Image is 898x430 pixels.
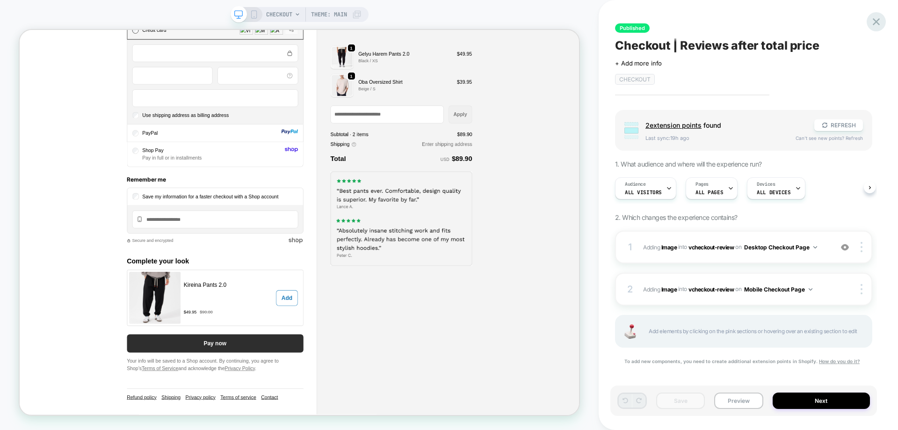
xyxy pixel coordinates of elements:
span: Checkout | Reviews after total price [615,38,819,52]
iframe: Field container for: Security code [264,50,371,73]
span: 1 [441,57,444,66]
span: $39.95 [583,65,603,74]
span: USD [561,169,572,176]
span: PayPal [164,133,184,141]
img: down arrow [809,288,812,291]
img: Oba Oversized Shirt [415,59,445,89]
span: $89.90 [583,135,603,143]
span: Checkout [615,74,655,85]
span: Enter shipping address [536,148,603,156]
span: vcheckout-review [688,285,734,292]
u: How do you do it? [819,358,860,364]
div: To add new components, you need to create additional extension points in Shopify. [615,357,872,365]
div: 2 [625,281,635,298]
span: ALL PAGES [695,189,723,196]
span: vcheckout-review [688,243,734,250]
span: Shop Pay [164,156,243,166]
p: Secure and encrypted [150,277,358,285]
span: 2. Which changes the experience contains? [615,213,737,221]
span: Shipping [414,147,440,157]
span: Devices [757,181,775,188]
del: $90.00 [240,372,258,380]
iframe: Field container for: Card number [151,20,371,43]
span: 1. What audience and where will the experience run? [615,160,761,168]
span: $49.95 [583,27,603,37]
span: Adding [643,285,677,292]
span: INTO [678,243,687,250]
img: Joystick [621,324,639,339]
button: Preview [714,393,763,409]
img: crossed eye [841,243,849,251]
span: Audience [625,181,646,188]
img: close [861,284,862,294]
img: close [861,242,862,252]
span: 1 [441,20,444,28]
span: Complete your look [143,303,226,313]
button: Save [656,393,705,409]
p: Oba Oversized Shirt [452,65,577,74]
span: on [735,242,741,252]
span: Adding [643,243,677,250]
strong: Total [414,167,435,176]
iframe: Field container for: Name on card [151,80,371,102]
span: Kireina Pants 2.0 [219,336,276,344]
span: Add elements by clicking on the pink sections or hovering over an existing section to edit [649,326,862,337]
span: Can't see new points? Refresh [796,135,863,141]
b: Image [661,243,677,250]
span: Published [615,23,650,33]
iframe: Field container for: Expiration date (MM / YY) [151,50,257,73]
button: REFRESH [814,119,863,131]
span: Last sync: 19h ago [645,135,786,141]
section: Shopping cart [414,18,603,91]
button: Mobile Checkout Page [744,284,812,295]
span: $49.95 [219,372,236,380]
span: Pay in full or in installments [164,166,243,175]
button: Pay now [143,406,378,430]
span: Subtotal · 2 items [414,135,465,143]
p: Beige / S [452,74,577,83]
img: Gelyu Harem Pants 2.0 [415,22,445,51]
span: INTO [678,285,687,292]
label: Use shipping address as billing address [159,109,279,119]
b: Image [661,285,677,292]
button: Add [342,347,370,368]
span: + Add more info [615,59,662,67]
h3: Remember me [143,195,378,204]
p: Black / XS [452,37,577,45]
span: All Visitors [625,189,662,196]
span: Add [349,353,363,361]
span: Theme: MAIN [311,7,347,22]
img: down arrow [813,246,817,248]
span: Save my information for a faster checkout with a Shop account [164,218,345,226]
svg: Shop [358,277,378,284]
input: Shop Pay [150,157,159,165]
span: CHECKOUT [266,7,292,22]
input: PayPal [150,133,159,142]
p: Gelyu Harem Pants 2.0 [452,27,577,37]
svg: PayPal [349,132,371,139]
button: Next [773,393,870,409]
span: 2 extension point s [645,121,702,129]
span: Pages [695,181,709,188]
span: on [735,284,741,294]
svg: Shop Pay [354,156,371,163]
span: ALL DEVICES [757,189,790,196]
div: 1 [625,239,635,255]
button: Desktop Checkout Page [744,241,817,253]
span: found [645,121,805,129]
strong: $89.90 [576,165,603,179]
